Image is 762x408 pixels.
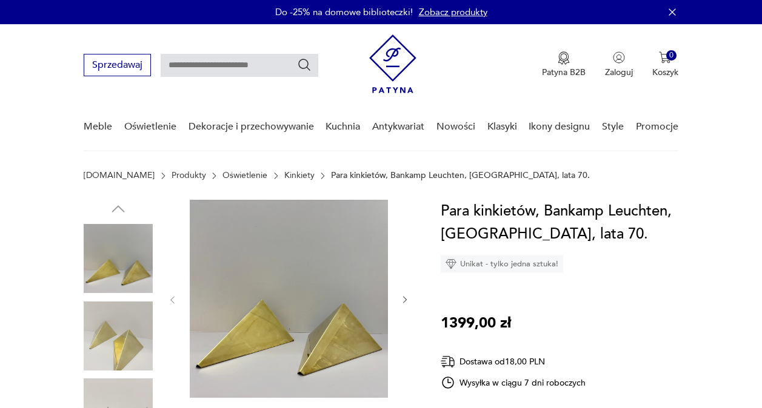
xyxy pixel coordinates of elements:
[605,51,633,78] button: Zaloguj
[666,50,677,61] div: 0
[369,35,416,93] img: Patyna - sklep z meblami i dekoracjami vintage
[558,51,570,65] img: Ikona medalu
[84,224,153,293] img: Zdjęcie produktu Para kinkietów, Bankamp Leuchten, Niemcy, lata 70.
[84,54,151,76] button: Sprzedawaj
[487,104,517,150] a: Klasyki
[659,51,671,64] img: Ikona koszyka
[652,51,678,78] button: 0Koszyk
[602,104,624,150] a: Style
[441,312,511,335] p: 1399,00 zł
[542,51,586,78] button: Patyna B2B
[542,51,586,78] a: Ikona medaluPatyna B2B
[124,104,176,150] a: Oświetlenie
[190,200,388,398] img: Zdjęcie produktu Para kinkietów, Bankamp Leuchten, Niemcy, lata 70.
[613,51,625,64] img: Ikonka użytkownika
[441,354,455,369] img: Ikona dostawy
[441,255,563,273] div: Unikat - tylko jedna sztuka!
[84,62,151,70] a: Sprzedawaj
[441,200,678,246] h1: Para kinkietów, Bankamp Leuchten, [GEOGRAPHIC_DATA], lata 70.
[84,171,155,180] a: [DOMAIN_NAME]
[542,67,586,78] p: Patyna B2B
[284,171,315,180] a: Kinkiety
[652,67,678,78] p: Koszyk
[297,58,312,72] button: Szukaj
[419,6,487,18] a: Zobacz produkty
[84,104,112,150] a: Meble
[331,171,590,180] p: Para kinkietów, Bankamp Leuchten, [GEOGRAPHIC_DATA], lata 70.
[222,171,267,180] a: Oświetlenie
[441,354,586,369] div: Dostawa od 18,00 PLN
[84,301,153,370] img: Zdjęcie produktu Para kinkietów, Bankamp Leuchten, Niemcy, lata 70.
[372,104,424,150] a: Antykwariat
[436,104,475,150] a: Nowości
[189,104,314,150] a: Dekoracje i przechowywanie
[275,6,413,18] p: Do -25% na domowe biblioteczki!
[441,375,586,390] div: Wysyłka w ciągu 7 dni roboczych
[326,104,360,150] a: Kuchnia
[605,67,633,78] p: Zaloguj
[172,171,206,180] a: Produkty
[636,104,678,150] a: Promocje
[446,258,456,269] img: Ikona diamentu
[529,104,590,150] a: Ikony designu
